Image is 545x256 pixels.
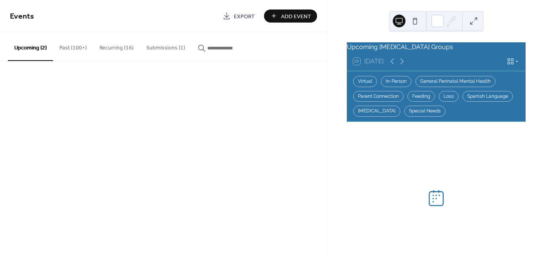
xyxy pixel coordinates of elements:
[10,9,34,24] span: Events
[407,91,435,102] div: Feeding
[53,32,93,60] button: Past (100+)
[353,91,403,102] div: Parent Connection
[281,12,311,21] span: Add Event
[415,76,495,87] div: General Perinatal Mental Health
[404,106,446,117] div: Special Needs
[140,32,191,60] button: Submissions (1)
[8,32,53,61] button: Upcoming (2)
[353,76,377,87] div: Virtual
[93,32,140,60] button: Recurring (16)
[353,106,400,117] div: [MEDICAL_DATA]
[463,91,513,102] div: Spanish Language
[217,9,261,23] a: Export
[264,9,317,23] button: Add Event
[381,76,411,87] div: In-Person
[439,91,459,102] div: Loss
[234,12,255,21] span: Export
[347,42,526,52] div: Upcoming [MEDICAL_DATA] Groups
